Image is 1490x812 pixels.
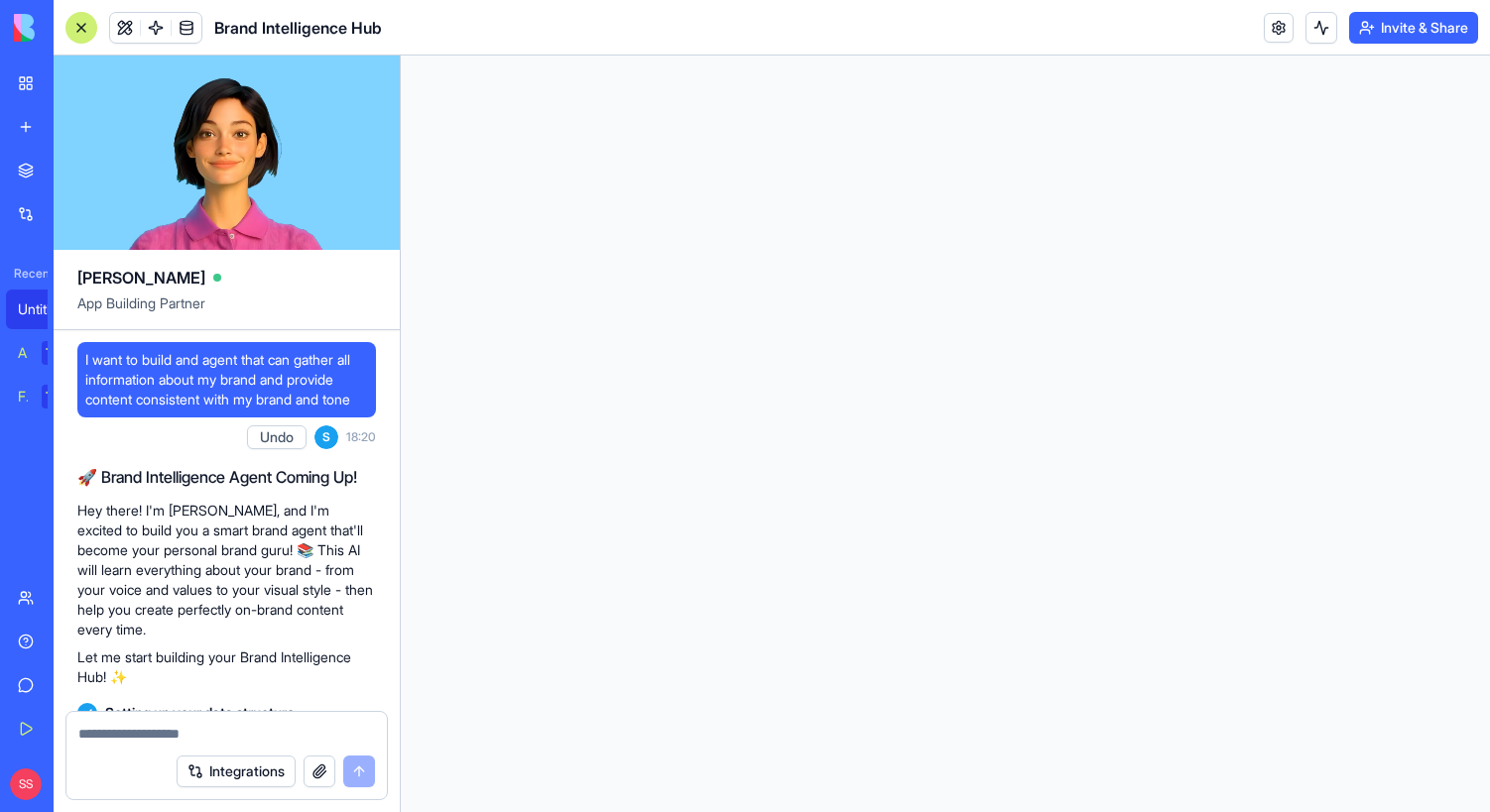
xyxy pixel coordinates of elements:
[6,266,48,282] span: Recent
[14,14,137,42] img: logo
[105,703,295,723] span: Setting up your data structure
[346,429,376,445] span: 18:20
[1349,12,1478,44] button: Invite & Share
[77,501,376,639] p: Hey there! I'm [PERSON_NAME], and I'm excited to build you a smart brand agent that'll become you...
[6,333,85,373] a: AI Logo GeneratorTRY
[42,341,73,365] div: TRY
[177,755,296,787] button: Integrations
[214,16,382,40] span: Brand Intelligence Hub
[10,768,42,800] span: SS
[77,293,376,329] span: App Building Partner
[18,299,73,319] div: Untitled App
[42,385,73,408] div: TRY
[247,425,307,449] button: Undo
[18,387,28,406] div: Feedback Form
[77,266,205,290] span: [PERSON_NAME]
[18,343,28,363] div: AI Logo Generator
[314,425,338,449] span: S
[85,350,368,409] span: I want to build and agent that can gather all information about my brand and provide content cons...
[6,290,85,329] a: Untitled App
[77,647,376,687] p: Let me start building your Brand Intelligence Hub! ✨
[6,377,85,416] a: Feedback FormTRY
[77,465,376,489] h2: 🚀 Brand Intelligence Agent Coming Up!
